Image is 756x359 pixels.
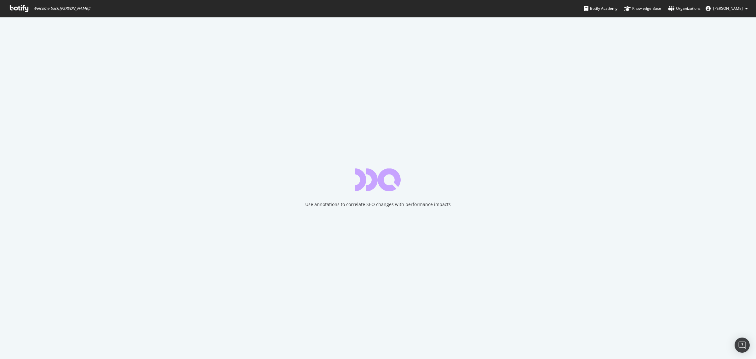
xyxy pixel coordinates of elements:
div: Botify Academy [584,5,617,12]
span: Sarah Ellul [713,6,743,11]
div: Open Intercom Messenger [735,338,750,353]
div: Use annotations to correlate SEO changes with performance impacts [305,201,451,208]
div: Organizations [668,5,701,12]
span: Welcome back, [PERSON_NAME] ! [33,6,90,11]
div: Knowledge Base [624,5,661,12]
div: animation [355,168,401,191]
button: [PERSON_NAME] [701,3,753,14]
